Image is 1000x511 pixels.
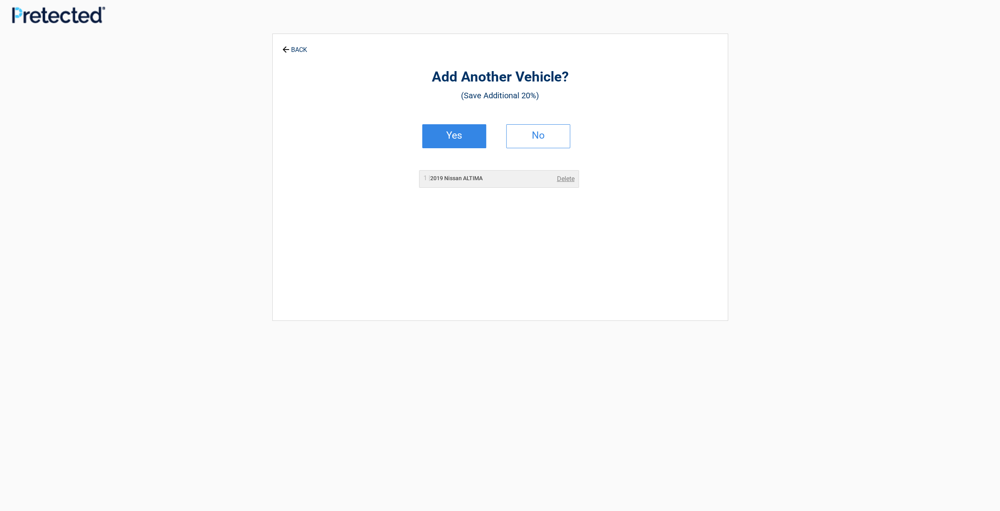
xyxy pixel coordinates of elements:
[317,68,684,87] h2: Add Another Vehicle?
[423,174,483,183] h2: 2019 Nissan ALTIMA
[557,174,575,184] a: Delete
[431,133,478,138] h2: Yes
[281,39,309,53] a: BACK
[423,174,430,182] span: 1 |
[12,6,105,23] img: Main Logo
[515,133,562,138] h2: No
[317,89,684,102] h3: (Save Additional 20%)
